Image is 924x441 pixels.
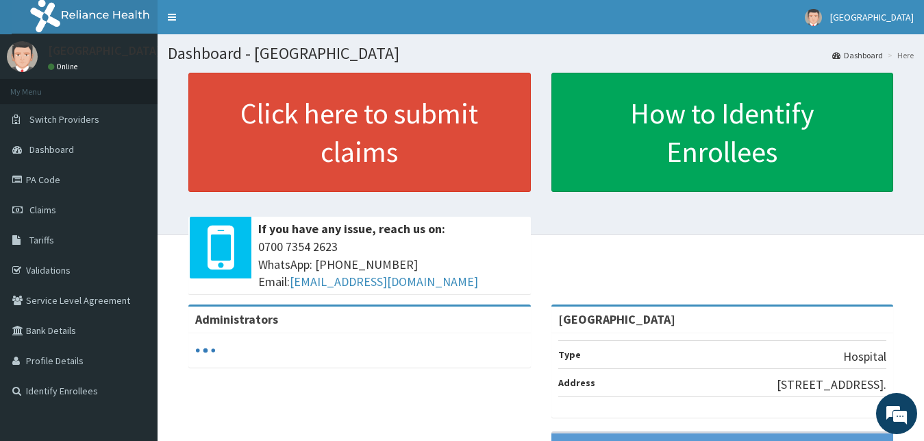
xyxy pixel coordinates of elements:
a: Dashboard [832,49,883,61]
strong: [GEOGRAPHIC_DATA] [558,311,675,327]
span: [GEOGRAPHIC_DATA] [830,11,914,23]
a: Click here to submit claims [188,73,531,192]
b: Administrators [195,311,278,327]
a: [EMAIL_ADDRESS][DOMAIN_NAME] [290,274,478,289]
p: Hospital [843,348,886,366]
p: [STREET_ADDRESS]. [777,376,886,394]
span: Tariffs [29,234,54,246]
a: How to Identify Enrollees [551,73,894,192]
span: 0700 7354 2623 WhatsApp: [PHONE_NUMBER] Email: [258,238,524,291]
span: Claims [29,204,56,216]
a: Online [48,62,81,71]
b: If you have any issue, reach us on: [258,221,445,237]
b: Type [558,348,581,361]
img: User Image [7,41,38,72]
span: Dashboard [29,143,74,156]
svg: audio-loading [195,340,216,361]
span: Switch Providers [29,113,99,126]
li: Here [884,49,914,61]
b: Address [558,377,595,389]
h1: Dashboard - [GEOGRAPHIC_DATA] [168,45,914,62]
p: [GEOGRAPHIC_DATA] [48,45,161,57]
img: User Image [805,9,822,26]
